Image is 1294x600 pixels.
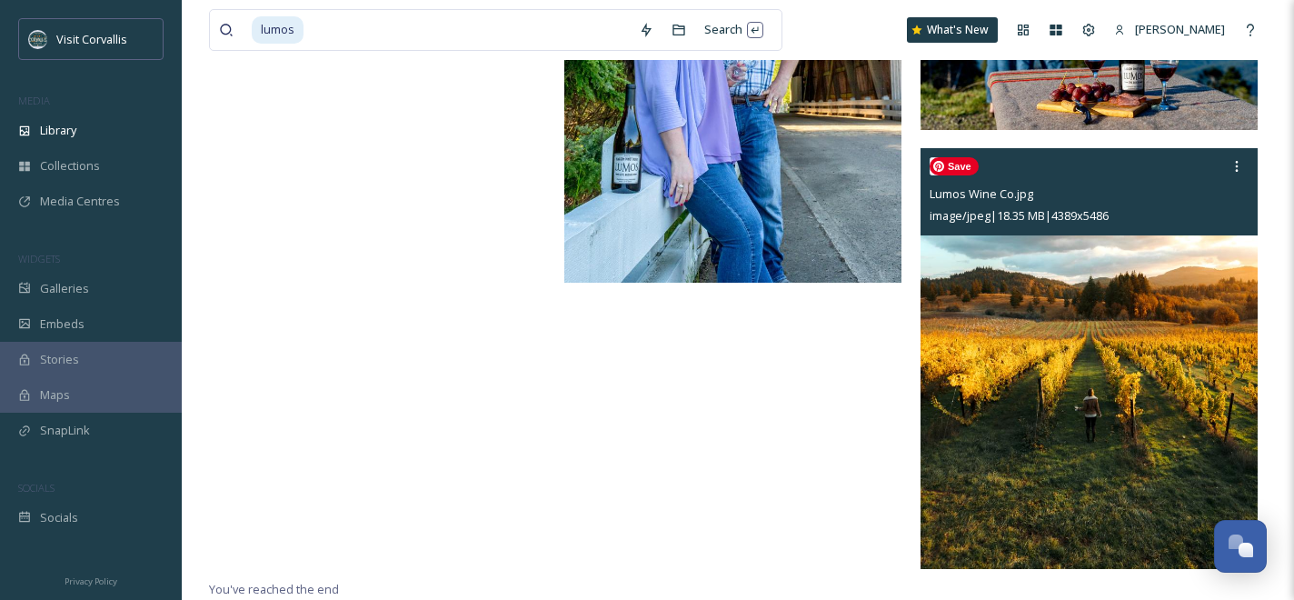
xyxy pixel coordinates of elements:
[930,185,1033,202] span: Lumos Wine Co.jpg
[18,94,50,107] span: MEDIA
[40,351,79,368] span: Stories
[18,481,55,495] span: SOCIALS
[695,12,772,47] div: Search
[1105,12,1234,47] a: [PERSON_NAME]
[1135,21,1225,37] span: [PERSON_NAME]
[29,30,47,48] img: visit-corvallis-badge-dark-blue-orange%281%29.png
[40,422,90,439] span: SnapLink
[40,280,89,297] span: Galleries
[930,157,979,175] span: Save
[40,157,100,175] span: Collections
[56,31,127,47] span: Visit Corvallis
[18,252,60,265] span: WIDGETS
[907,17,998,43] a: What's New
[921,148,1258,570] img: Lumos Wine Co.jpg
[252,16,304,43] span: lumos
[209,581,339,597] span: You've reached the end
[40,315,85,333] span: Embeds
[930,207,1109,224] span: image/jpeg | 18.35 MB | 4389 x 5486
[65,569,117,591] a: Privacy Policy
[40,509,78,526] span: Socials
[1214,520,1267,573] button: Open Chat
[40,386,70,404] span: Maps
[65,575,117,587] span: Privacy Policy
[40,193,120,210] span: Media Centres
[40,122,76,139] span: Library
